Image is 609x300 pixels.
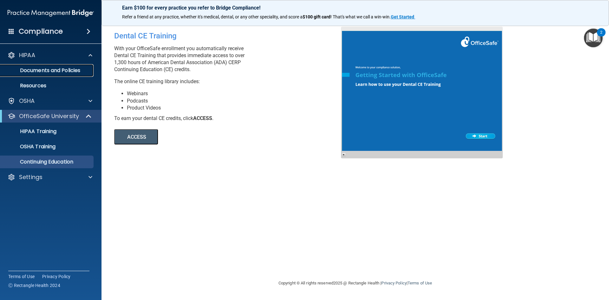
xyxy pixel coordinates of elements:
div: To earn your dental CE credits, click . [114,115,346,122]
a: OfficeSafe University [8,112,92,120]
p: HIPAA Training [4,128,56,135]
p: With your OfficeSafe enrollment you automatically receive Dental CE Training that provides immedi... [114,45,346,73]
b: ACCESS [193,115,212,121]
span: Refer a friend at any practice, whether it's medical, dental, or any other speciality, and score a [122,14,303,19]
li: Webinars [127,90,346,97]
p: HIPAA [19,51,35,59]
a: OSHA [8,97,92,105]
p: Earn $100 for every practice you refer to Bridge Compliance! [122,5,588,11]
a: Get Started [391,14,415,19]
a: Terms of Use [8,273,35,280]
div: Dental CE Training [114,27,346,45]
div: Copyright © All rights reserved 2025 @ Rectangle Health | | [239,273,471,293]
li: Product Videos [127,104,346,111]
div: 2 [600,32,602,41]
p: OSHA Training [4,143,56,150]
a: Terms of Use [408,281,432,285]
a: ACCESS [114,135,288,140]
a: HIPAA [8,51,92,59]
a: Privacy Policy [42,273,71,280]
h4: Compliance [19,27,63,36]
img: PMB logo [8,7,94,19]
button: ACCESS [114,129,158,144]
span: ! That's what we call a win-win. [331,14,391,19]
p: OSHA [19,97,35,105]
p: Resources [4,83,91,89]
p: OfficeSafe University [19,112,79,120]
button: Open Resource Center, 2 new notifications [584,29,603,47]
p: Settings [19,173,43,181]
p: The online CE training library includes: [114,78,346,85]
li: Podcasts [127,97,346,104]
p: Documents and Policies [4,67,91,74]
strong: Get Started [391,14,414,19]
span: Ⓒ Rectangle Health 2024 [8,282,60,289]
p: Continuing Education [4,159,91,165]
strong: $100 gift card [303,14,331,19]
a: Settings [8,173,92,181]
a: Privacy Policy [381,281,406,285]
